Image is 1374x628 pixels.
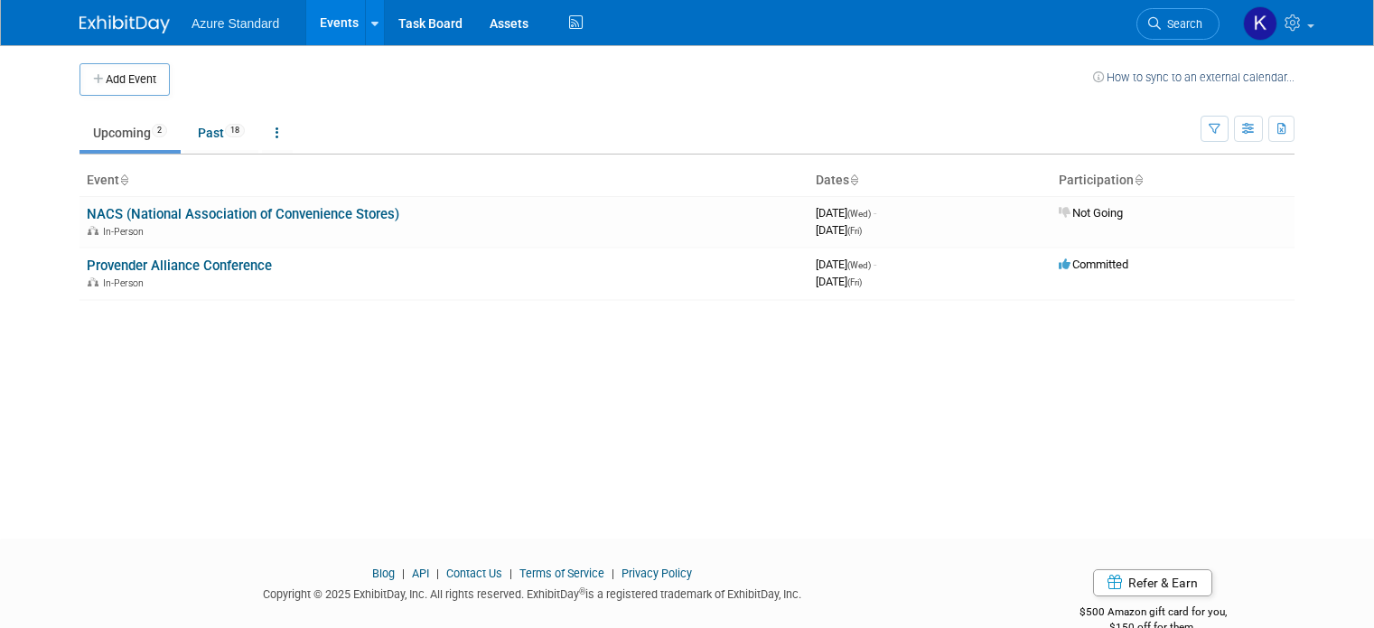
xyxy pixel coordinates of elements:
sup: ® [579,586,585,596]
a: Upcoming2 [79,116,181,150]
span: Search [1161,17,1202,31]
img: In-Person Event [88,277,98,286]
span: [DATE] [816,275,862,288]
th: Dates [809,165,1052,196]
span: [DATE] [816,206,876,220]
a: Sort by Event Name [119,173,128,187]
a: Search [1136,8,1220,40]
img: In-Person Event [88,226,98,235]
span: (Fri) [847,277,862,287]
span: (Wed) [847,260,871,270]
div: Copyright © 2025 ExhibitDay, Inc. All rights reserved. ExhibitDay is a registered trademark of Ex... [79,582,984,603]
span: In-Person [103,226,149,238]
a: NACS (National Association of Convenience Stores) [87,206,399,222]
th: Participation [1052,165,1295,196]
a: Terms of Service [519,567,604,580]
span: | [505,567,517,580]
span: - [874,258,876,271]
span: - [874,206,876,220]
span: [DATE] [816,223,862,237]
button: Add Event [79,63,170,96]
span: Not Going [1059,206,1123,220]
span: In-Person [103,277,149,289]
span: | [397,567,409,580]
span: Committed [1059,258,1128,271]
a: Past18 [184,116,258,150]
th: Event [79,165,809,196]
img: ExhibitDay [79,15,170,33]
span: (Wed) [847,209,871,219]
span: | [607,567,619,580]
a: Sort by Start Date [849,173,858,187]
a: Privacy Policy [622,567,692,580]
a: Contact Us [446,567,502,580]
a: How to sync to an external calendar... [1093,70,1295,84]
a: Refer & Earn [1093,569,1212,596]
span: 2 [152,124,167,137]
a: API [412,567,429,580]
a: Sort by Participation Type [1134,173,1143,187]
span: Azure Standard [192,16,279,31]
span: [DATE] [816,258,876,271]
span: | [432,567,444,580]
a: Provender Alliance Conference [87,258,272,274]
a: Blog [372,567,395,580]
span: 18 [225,124,245,137]
span: (Fri) [847,226,862,236]
img: Karlee Henderson [1243,6,1277,41]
